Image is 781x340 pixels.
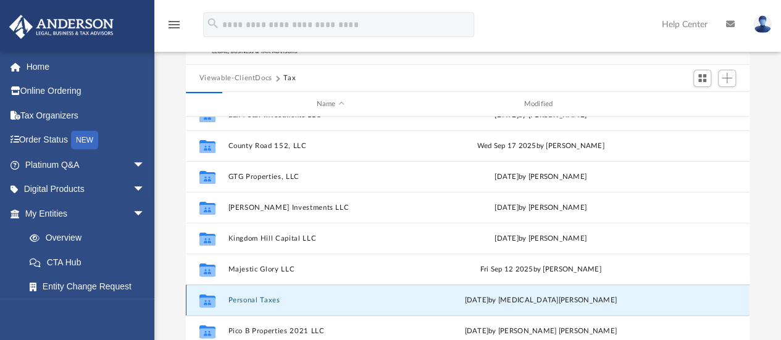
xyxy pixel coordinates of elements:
[228,327,433,335] button: Pico B Properties 2021 LLC
[228,173,433,181] button: GTG Properties, LLC
[438,295,643,306] div: by [MEDICAL_DATA][PERSON_NAME]
[9,54,164,79] a: Home
[228,204,433,212] button: [PERSON_NAME] Investments LLC
[438,141,643,152] div: Wed Sep 17 2025 by [PERSON_NAME]
[283,73,296,84] button: Tax
[9,201,164,226] a: My Entitiesarrow_drop_down
[464,297,488,304] span: [DATE]
[438,326,643,337] div: [DATE] by [PERSON_NAME] [PERSON_NAME]
[227,99,432,110] div: Name
[167,17,182,32] i: menu
[438,233,643,244] div: [DATE] by [PERSON_NAME]
[693,70,712,87] button: Switch to Grid View
[438,172,643,183] div: [DATE] by [PERSON_NAME]
[9,128,164,153] a: Order StatusNEW
[9,103,164,128] a: Tax Organizers
[206,17,220,30] i: search
[133,152,157,178] span: arrow_drop_down
[191,99,222,110] div: id
[228,234,433,243] button: Kingdom Hill Capital LLC
[718,70,737,87] button: Add
[133,177,157,202] span: arrow_drop_down
[438,99,643,110] div: Modified
[6,15,117,39] img: Anderson Advisors Platinum Portal
[71,131,98,149] div: NEW
[9,177,164,202] a: Digital Productsarrow_drop_down
[17,275,164,299] a: Entity Change Request
[9,152,164,177] a: Platinum Q&Aarrow_drop_down
[133,201,157,226] span: arrow_drop_down
[438,202,643,214] div: [DATE] by [PERSON_NAME]
[438,264,643,275] div: Fri Sep 12 2025 by [PERSON_NAME]
[199,73,272,84] button: Viewable-ClientDocs
[753,15,772,33] img: User Pic
[9,79,164,104] a: Online Ordering
[228,265,433,273] button: Majestic Glory LLC
[228,142,433,150] button: County Road 152, LLC
[228,296,433,304] button: Personal Taxes
[167,23,182,32] a: menu
[17,250,164,275] a: CTA Hub
[648,99,735,110] div: id
[17,226,164,251] a: Overview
